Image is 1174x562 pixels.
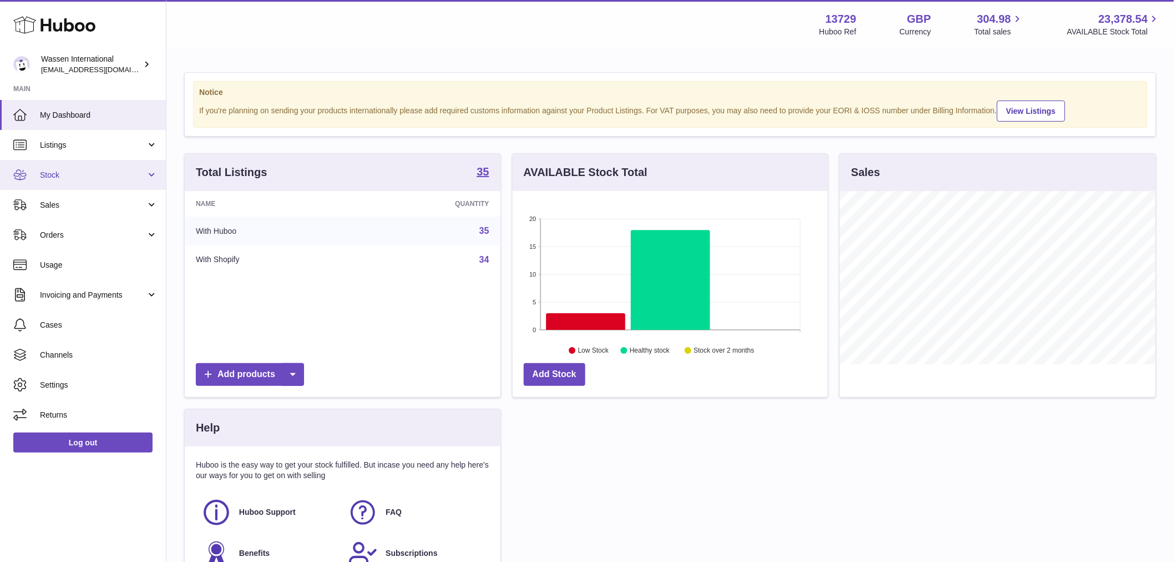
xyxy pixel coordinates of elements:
[529,271,536,278] text: 10
[40,260,158,270] span: Usage
[40,290,146,300] span: Invoicing and Payments
[826,12,857,27] strong: 13729
[13,56,30,73] img: internalAdmin-13729@internal.huboo.com
[977,12,1011,27] span: 304.98
[41,54,141,75] div: Wassen International
[819,27,857,37] div: Huboo Ref
[40,320,158,330] span: Cases
[974,12,1024,37] a: 304.98 Total sales
[199,99,1141,122] div: If you're planning on sending your products internationally please add required customs informati...
[524,165,647,180] h3: AVAILABLE Stock Total
[477,166,489,177] strong: 35
[348,498,483,528] a: FAQ
[40,350,158,360] span: Channels
[1099,12,1148,27] span: 23,378.54
[40,110,158,121] span: My Dashboard
[1067,12,1161,37] a: 23,378.54 AVAILABLE Stock Total
[196,165,267,180] h3: Total Listings
[40,170,146,180] span: Stock
[974,27,1024,37] span: Total sales
[529,215,536,222] text: 20
[386,548,437,559] span: Subscriptions
[185,217,355,245] td: With Huboo
[355,191,500,217] th: Quantity
[40,230,146,240] span: Orders
[185,191,355,217] th: Name
[199,87,1141,98] strong: Notice
[239,507,296,518] span: Huboo Support
[524,363,585,386] a: Add Stock
[997,101,1065,122] a: View Listings
[1067,27,1161,37] span: AVAILABLE Stock Total
[533,327,536,333] text: 0
[13,433,153,453] a: Log out
[40,140,146,150] span: Listings
[533,299,536,305] text: 5
[694,347,754,355] text: Stock over 2 months
[201,498,337,528] a: Huboo Support
[196,363,304,386] a: Add products
[578,347,609,355] text: Low Stock
[630,347,670,355] text: Healthy stock
[386,507,402,518] span: FAQ
[479,226,489,235] a: 35
[40,200,146,210] span: Sales
[41,65,163,74] span: [EMAIL_ADDRESS][DOMAIN_NAME]
[40,410,158,420] span: Returns
[479,255,489,264] a: 34
[185,245,355,274] td: With Shopify
[477,166,489,179] a: 35
[851,165,880,180] h3: Sales
[907,12,931,27] strong: GBP
[239,548,270,559] span: Benefits
[900,27,932,37] div: Currency
[196,420,220,435] h3: Help
[529,243,536,250] text: 15
[196,460,489,481] p: Huboo is the easy way to get your stock fulfilled. But incase you need any help here's our ways f...
[40,380,158,390] span: Settings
